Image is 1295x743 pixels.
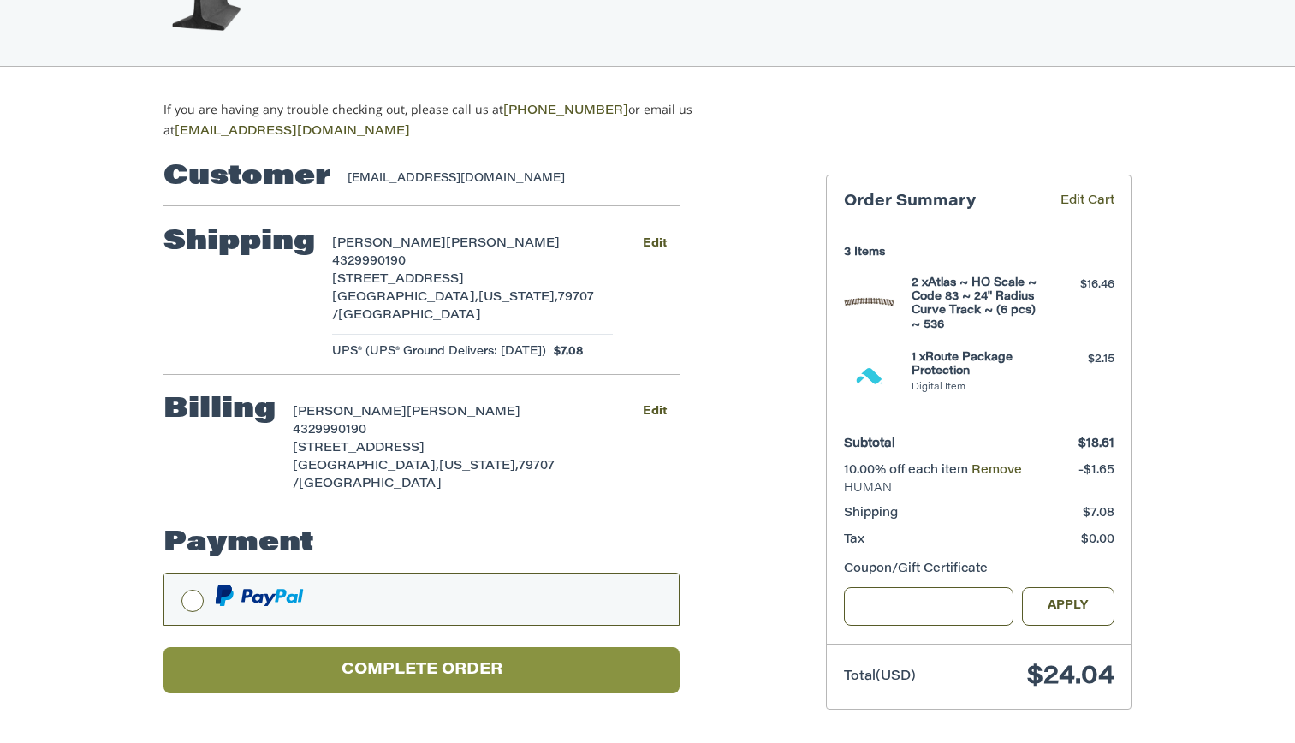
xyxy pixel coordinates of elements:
a: [PHONE_NUMBER] [503,105,628,117]
h4: 1 x Route Package Protection [912,351,1043,379]
span: [GEOGRAPHIC_DATA] [299,478,442,490]
span: -$1.65 [1078,465,1114,477]
h2: Shipping [163,225,315,259]
span: Shipping [844,508,898,520]
span: [STREET_ADDRESS] [293,443,425,455]
h2: Customer [163,160,330,194]
a: Remove [971,465,1022,477]
div: Coupon/Gift Certificate [844,561,1114,579]
h3: 3 Items [844,246,1114,259]
div: $16.46 [1047,276,1114,294]
span: $18.61 [1078,438,1114,450]
span: Subtotal [844,438,895,450]
h2: Payment [163,526,314,561]
span: 10.00% off each item [844,465,971,477]
span: [US_STATE], [439,461,519,473]
span: 4329990190 [332,256,406,268]
button: Edit [629,231,680,256]
span: $7.08 [546,343,584,360]
span: $24.04 [1027,664,1114,690]
input: Gift Certificate or Coupon Code [844,587,1014,626]
div: $2.15 [1047,351,1114,368]
span: 4329990190 [293,425,366,437]
span: [PERSON_NAME] [446,238,560,250]
span: $7.08 [1083,508,1114,520]
h2: Billing [163,393,276,427]
a: Edit Cart [1036,193,1114,212]
span: UPS® (UPS® Ground Delivers: [DATE]) [332,343,546,360]
span: HUMAN [844,480,1114,497]
span: [GEOGRAPHIC_DATA], [293,461,439,473]
span: [GEOGRAPHIC_DATA] [338,310,481,322]
div: [EMAIL_ADDRESS][DOMAIN_NAME] [348,170,663,187]
span: [PERSON_NAME] [293,407,407,419]
span: [GEOGRAPHIC_DATA], [332,292,478,304]
p: If you are having any trouble checking out, please call us at or email us at [163,100,746,141]
span: [STREET_ADDRESS] [332,274,464,286]
span: [PERSON_NAME] [332,238,446,250]
span: Tax [844,534,864,546]
li: Digital Item [912,381,1043,395]
a: [EMAIL_ADDRESS][DOMAIN_NAME] [175,126,410,138]
span: 79707 / [293,461,555,490]
button: Complete order [163,647,680,694]
h3: Order Summary [844,193,1036,212]
span: $0.00 [1081,534,1114,546]
img: PayPal icon [215,585,304,606]
span: [US_STATE], [478,292,558,304]
span: Total (USD) [844,670,916,683]
button: Edit [629,400,680,425]
span: [PERSON_NAME] [407,407,520,419]
button: Apply [1022,587,1114,626]
h4: 2 x Atlas ~ HO Scale ~ Code 83 ~ 24" Radius Curve Track ~ (6 pcs) ~ 536 [912,276,1043,332]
